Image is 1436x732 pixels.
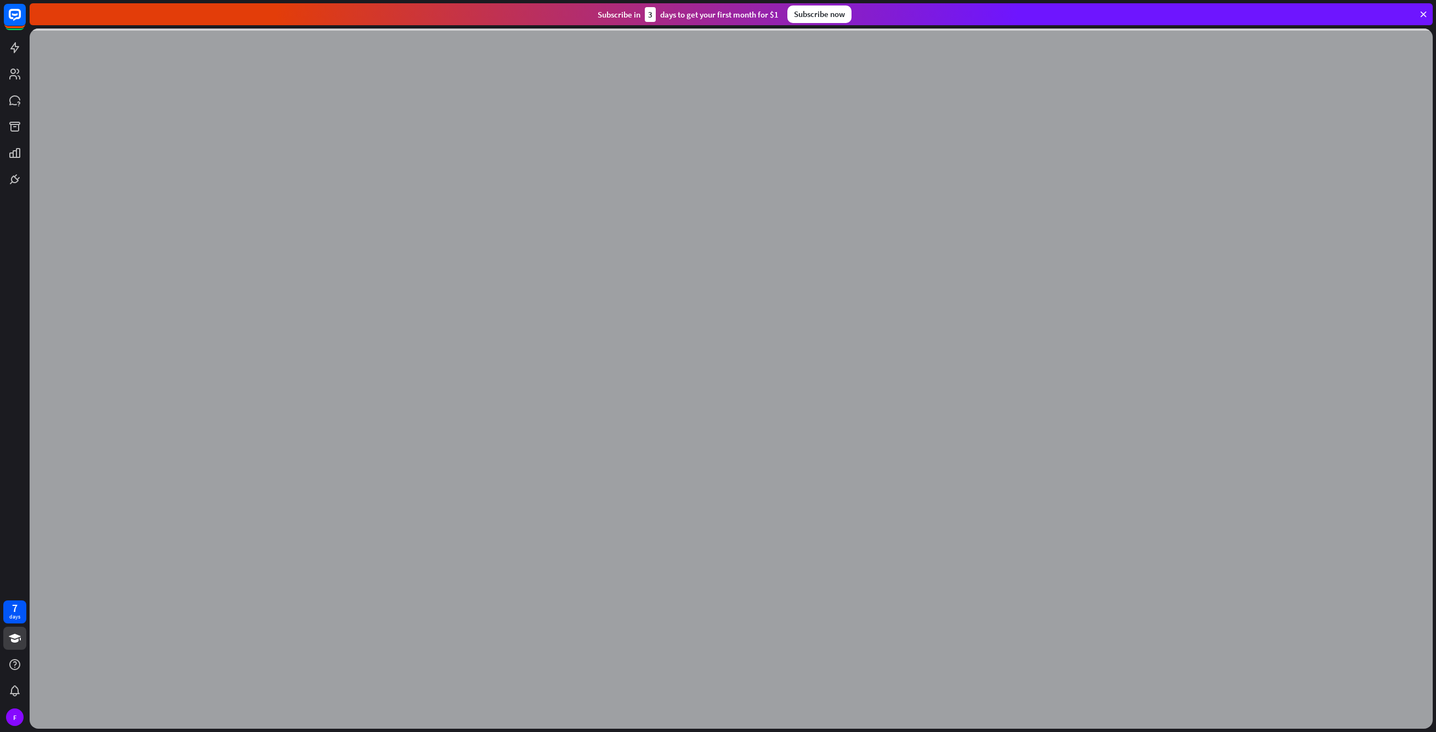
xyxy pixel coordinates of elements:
div: F [6,708,24,726]
div: days [9,613,20,621]
div: 7 [12,603,18,613]
div: Subscribe now [787,5,852,23]
div: Subscribe in days to get your first month for $1 [598,7,779,22]
div: 3 [645,7,656,22]
a: 7 days [3,600,26,623]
